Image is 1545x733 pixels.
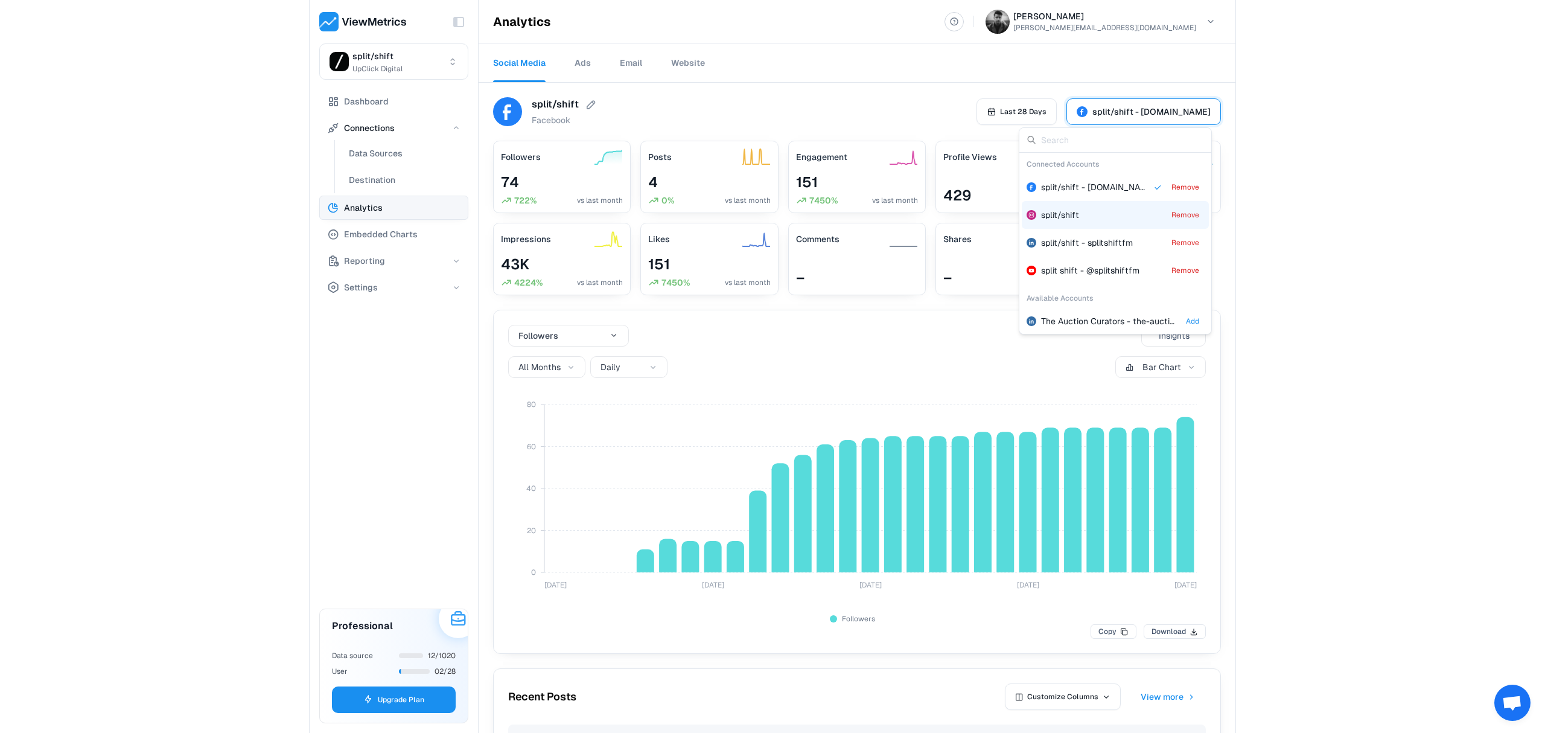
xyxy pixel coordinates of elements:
span: Dashboard [344,94,389,109]
span: Customize Columns [1027,691,1098,702]
p: [PERSON_NAME][EMAIL_ADDRESS][DOMAIN_NAME] [1013,22,1196,33]
tspan: 60 [527,442,536,452]
span: User [332,667,348,676]
button: Download [1144,624,1206,639]
span: 151 [648,255,670,274]
a: Website [671,43,705,82]
tspan: [DATE] [859,580,882,590]
span: Destination [349,173,395,187]
h3: Likes [648,233,670,245]
tspan: 0 [531,568,536,577]
h6: [PERSON_NAME] [1013,10,1196,22]
span: split/shift - [DOMAIN_NAME] [1041,182,1155,193]
span: Data source [332,651,373,661]
span: facebook [532,114,598,126]
tspan: [DATE] [702,580,724,590]
span: Followers [842,613,875,624]
span: 0% [661,194,675,206]
span: 722% [514,194,537,206]
div: vs last month [872,195,918,206]
div: Open chat [1494,685,1531,721]
h3: Profile Views [943,151,997,163]
span: UpClick Digital [352,63,403,74]
div: split shift - @splitshiftfmRemove [1022,257,1209,284]
button: Insights [1141,325,1206,347]
button: Reporting [319,249,468,273]
div: Suggestions [1019,153,1211,334]
tspan: [DATE] [544,580,567,590]
span: 4 [648,173,658,191]
span: split shift - @splitshiftfm [1041,265,1139,276]
button: Daily [590,356,667,378]
a: View more [1130,683,1206,710]
div: split/shift - [DOMAIN_NAME]Remove [1022,173,1209,201]
span: split/shift [352,49,393,63]
button: Remove [1167,207,1204,223]
button: Data Sources [341,141,469,165]
span: 151 [796,173,818,191]
tspan: [DATE] [1017,580,1039,590]
span: split/shift - splitshiftfm [1041,237,1133,248]
button: Bar Chart [1115,356,1206,378]
span: Insights [1159,328,1190,343]
span: split/shift - [DOMAIN_NAME] [1092,106,1211,118]
div: Connected Accounts [1022,155,1209,173]
span: Embedded Charts [344,227,418,242]
span: split/shift [1041,210,1079,220]
button: Destination [341,168,469,192]
tspan: 20 [527,526,536,536]
div: vs last month [577,195,623,206]
span: 7450% [809,194,838,206]
div: vs last month [725,195,771,206]
h3: Shares [943,233,972,245]
div: Available Accounts [1022,289,1209,307]
h3: Engagement [796,151,847,163]
h3: Impressions [501,233,551,245]
button: Remove [1167,235,1204,251]
a: Social Media [493,43,546,82]
span: Followers [518,328,558,343]
img: ViewMetrics's logo with text [319,12,407,31]
span: 02/28 [435,666,456,677]
span: 429 [943,186,972,205]
span: 7450% [661,277,690,289]
div: vs last month [725,277,771,288]
div: vs last month [577,277,623,288]
button: Followers [508,325,629,347]
span: – [943,268,952,287]
button: Settings [319,275,468,299]
span: The Auction Curators - the-auction-curators [1041,316,1215,327]
button: Last 28 Days [976,98,1057,125]
span: Copy [1098,626,1117,637]
input: Search [1041,128,1204,152]
button: Copy [1091,624,1136,639]
span: Settings [344,280,378,295]
h3: Comments [796,233,839,245]
span: 43K [501,255,529,274]
button: All Months [508,356,585,378]
button: Dashboard [319,89,468,114]
span: Connections [344,121,395,135]
button: Remove [1167,179,1204,195]
tspan: 80 [527,400,536,409]
button: Add [1181,313,1204,329]
span: Analytics [344,200,383,215]
span: Download [1152,626,1186,637]
span: 4224% [514,277,543,289]
button: Embedded Charts [319,222,468,246]
button: split/shift - [DOMAIN_NAME] [1066,98,1221,125]
h3: Professional [332,619,393,633]
h3: Posts [648,151,672,163]
button: Connections [319,116,468,140]
span: Reporting [344,254,385,268]
tspan: [DATE] [1174,580,1197,590]
button: Analytics [319,196,468,220]
span: Data Sources [349,146,403,161]
button: Customize Columns [1005,683,1121,710]
span: 12/1020 [428,650,456,661]
span: Last 28 Days [1000,106,1046,117]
